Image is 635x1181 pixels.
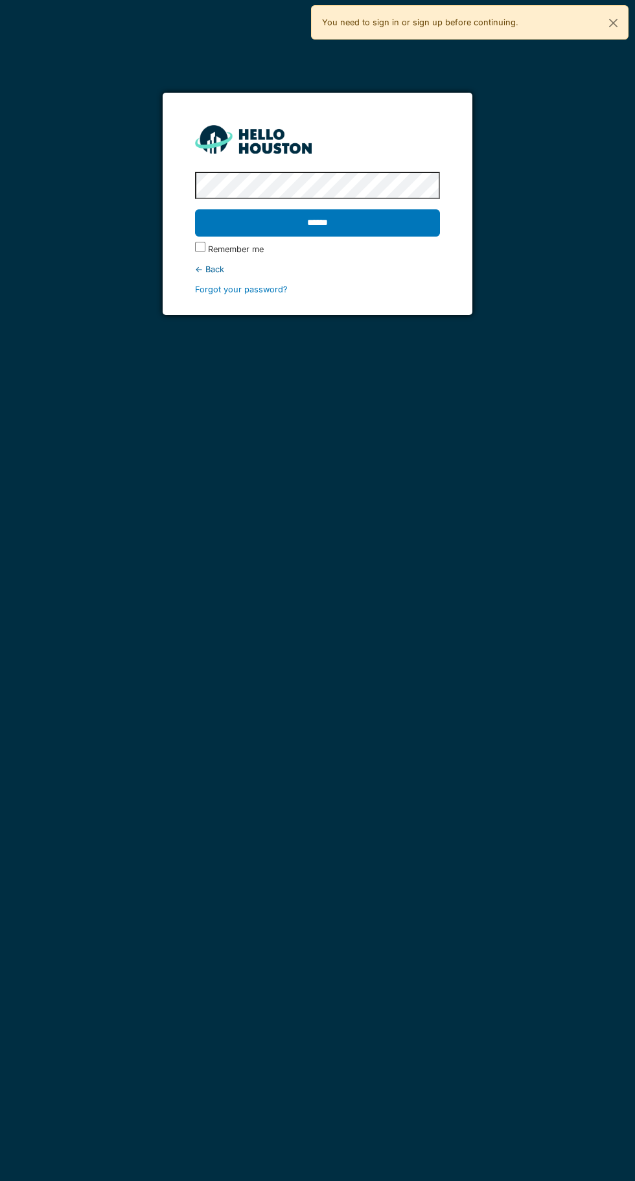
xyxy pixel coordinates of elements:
div: You need to sign in or sign up before continuing. [311,5,629,40]
label: Remember me [208,243,264,255]
a: Forgot your password? [195,285,288,294]
img: HH_line-BYnF2_Hg.png [195,125,312,153]
button: Close [599,6,628,40]
div: ← Back [195,263,439,275]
